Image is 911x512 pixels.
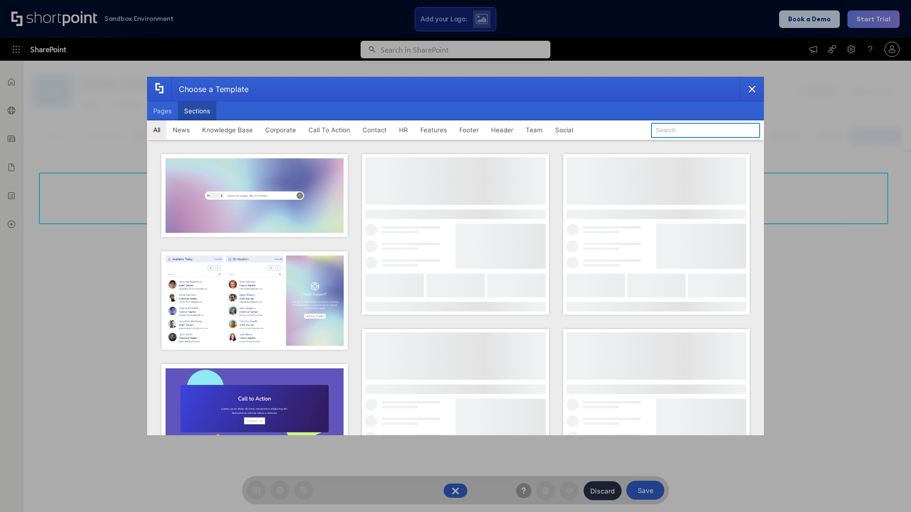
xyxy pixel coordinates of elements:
button: Features [414,120,453,139]
button: Sections [178,101,216,120]
button: Contact [356,120,393,139]
button: Team [520,120,549,139]
input: Search [651,123,760,138]
button: Header [485,120,520,139]
button: Pages [147,101,178,120]
div: template selector [147,77,764,435]
button: Corporate [259,120,302,139]
button: HR [393,120,414,139]
button: Social [549,120,579,139]
div: Choose a Template [171,77,249,101]
button: News [167,120,196,139]
button: Footer [453,120,485,139]
button: Call To Action [302,120,356,139]
button: All [147,120,167,139]
button: Knowledge Base [196,120,259,139]
iframe: Chat Widget [864,466,911,512]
